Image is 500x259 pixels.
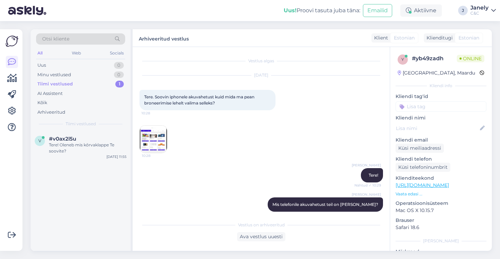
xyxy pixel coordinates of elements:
div: Tere! Oleneb mis kõrvaklappe Te soovite? [49,142,127,154]
img: Attachment [140,126,167,153]
div: [GEOGRAPHIC_DATA], Maardu [398,69,475,77]
span: Estonian [394,34,415,42]
div: Kliendi info [396,83,486,89]
p: Mac OS X 10.15.7 [396,207,486,214]
span: Tere! [369,173,378,178]
span: Vestlus on arhiveeritud [238,222,285,228]
div: Küsi telefoninumbrit [396,163,450,172]
span: Nähtud ✓ 10:29 [354,183,381,188]
div: 0 [114,62,124,69]
div: Socials [109,49,125,58]
span: Estonian [459,34,479,42]
div: Küsi meiliaadressi [396,144,444,153]
span: v [38,138,41,143]
div: Aktiivne [400,4,442,17]
span: 10:28 [141,111,167,116]
p: Kliendi email [396,136,486,144]
div: J [458,6,468,15]
div: Arhiveeritud [37,109,65,116]
p: Brauser [396,217,486,224]
a: [URL][DOMAIN_NAME] [396,182,449,188]
span: [PERSON_NAME] [352,163,381,168]
p: Märkmed [396,248,486,255]
b: Uus! [284,7,297,14]
span: Tere. Soovin iphonele akuvahetust kuid mida ma pean broneerimise lehelt valima selleks? [144,94,255,106]
div: Janely [470,5,488,11]
p: Safari 18.6 [396,224,486,231]
div: Uus [37,62,46,69]
div: Kõik [37,99,47,106]
div: Proovi tasuta juba täna: [284,6,360,15]
span: [PERSON_NAME] [352,192,381,197]
label: Arhiveeritud vestlus [139,33,189,43]
div: 0 [114,71,124,78]
p: Klienditeekond [396,175,486,182]
a: JanelyC&C [470,5,496,16]
span: Otsi kliente [42,35,69,43]
button: Emailid [363,4,392,17]
span: Tiimi vestlused [66,121,96,127]
span: Mis telefonile akuvahetust teil on [PERSON_NAME]? [272,202,378,207]
p: Kliendi telefon [396,156,486,163]
div: [PERSON_NAME] [396,238,486,244]
div: Web [70,49,82,58]
div: AI Assistent [37,90,63,97]
p: Vaata edasi ... [396,191,486,197]
div: [DATE] [139,72,383,78]
input: Lisa nimi [396,125,479,132]
div: Minu vestlused [37,71,71,78]
div: Vestlus algas [139,58,383,64]
span: 10:28 [142,153,167,158]
div: 1 [115,81,124,87]
div: # yb49zadh [412,54,457,63]
p: Kliendi tag'id [396,93,486,100]
span: Online [457,55,484,62]
div: Tiimi vestlused [37,81,73,87]
div: C&C [470,11,488,16]
p: Operatsioonisüsteem [396,200,486,207]
div: Klienditugi [424,34,453,42]
img: Askly Logo [5,35,18,48]
div: All [36,49,44,58]
span: y [401,57,404,62]
div: Klient [371,34,388,42]
p: Kliendi nimi [396,114,486,122]
span: #v0ax2l5u [49,136,76,142]
div: [DATE] 11:55 [106,154,127,159]
div: Ava vestlus uuesti [237,232,285,241]
input: Lisa tag [396,101,486,112]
